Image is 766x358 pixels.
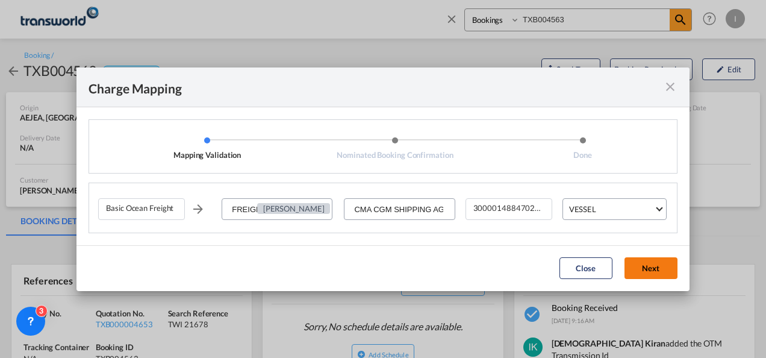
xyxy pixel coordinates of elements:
button: Next [624,257,677,279]
md-dialog: Mapping ValidationNominated Booking ... [76,68,690,291]
input: Select Service Provider [345,199,454,221]
div: [PERSON_NAME] [257,203,331,214]
div: Basic Ocean Freight [98,198,185,220]
md-select: Leg Name: VESSEL [562,198,667,220]
md-input-container: CMA CGM SHIPPING AGENCY SE SOLE PROPRIETORSHIP LLC [343,197,456,224]
md-input-container: FREIGHT CHARGES [220,197,334,224]
li: Done [489,136,677,160]
md-icon: icon-arrow-right [191,202,205,216]
div: Charge Mapping [89,80,182,95]
li: Nominated Booking Confirmation [301,136,489,160]
div: VESSEL [569,204,596,214]
input: Enter Charge name [223,199,332,221]
md-icon: icon-close fg-AAA8AD cursor [663,80,677,94]
li: Mapping Validation [113,136,301,160]
div: 300001488470232 [466,198,552,220]
body: Editor, editor8 [12,12,209,25]
md-input-container: VESSEL [561,199,668,221]
button: Close [559,257,612,279]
